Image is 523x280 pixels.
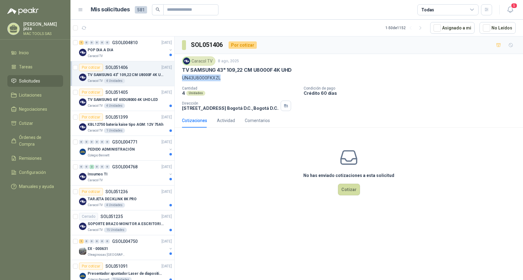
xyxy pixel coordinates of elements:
p: Cantidad [182,86,299,90]
div: 0 [79,165,84,169]
button: 5 [505,4,516,15]
p: Caracol TV [88,103,103,108]
span: Negociaciones [19,106,47,113]
p: MAC TOOLS SAS [23,32,63,36]
a: 1 0 0 0 0 0 GSOL004810[DATE] Company LogoPOP DIA A DIACaracol TV [79,39,173,59]
p: UN43U8000FKXZL [182,75,516,81]
p: SOL051405 [105,90,128,94]
p: GSOL004810 [112,40,138,45]
p: Colegio Bennett [88,153,109,158]
div: Caracol TV [182,56,215,66]
p: [DATE] [161,90,172,95]
span: Órdenes de Compra [19,134,57,148]
p: Presentador apuntador Laser de diapositivas Wireless USB 2.4 ghz Marca Technoquick [88,271,164,277]
div: 0 [95,140,99,144]
div: 0 [95,165,99,169]
a: Inicio [7,47,63,59]
div: 0 [100,140,104,144]
p: 4 [182,90,185,96]
a: Por cotizarSOL051399[DATE] Company LogoKBL12750 batería kaise tipo AGM: 12V 75AhCaracol TV1 Unidades [70,111,174,136]
p: Oleaginosas [GEOGRAPHIC_DATA][PERSON_NAME] [88,252,126,257]
div: Todas [421,6,434,13]
div: 0 [89,40,94,45]
div: 0 [105,165,110,169]
div: 0 [105,40,110,45]
p: EX - 000631 [88,246,108,252]
div: 0 [84,165,89,169]
p: Caracol TV [88,203,103,208]
div: 0 [105,239,110,244]
p: [DATE] [161,263,172,269]
p: Caracol TV [88,228,103,232]
div: Por cotizar [79,113,103,121]
p: Caracol TV [88,128,103,133]
span: Solicitudes [19,78,40,84]
img: Company Logo [79,74,86,81]
a: Manuales y ayuda [7,181,63,192]
div: 2 [89,165,94,169]
a: 0 0 0 0 0 0 GSOL004771[DATE] Company LogoPEDIDO ADMINISTRACIÓNColegio Bennett [79,138,173,158]
p: SOL051406 [105,65,128,70]
div: Unidades [186,91,205,96]
div: Por cotizar [79,263,103,270]
span: Tareas [19,63,32,70]
img: Company Logo [79,148,86,155]
p: [DATE] [161,40,172,46]
img: Company Logo [183,58,190,64]
div: 0 [105,140,110,144]
img: Company Logo [79,173,86,180]
a: Solicitudes [7,75,63,87]
img: Company Logo [79,98,86,106]
button: No Leídos [479,22,516,34]
div: Por cotizar [79,64,103,71]
p: 8 ago, 2025 [218,58,239,64]
p: GSOL004768 [112,165,138,169]
div: Cotizaciones [182,117,207,124]
button: Asignado a mi [430,22,475,34]
img: Company Logo [79,223,86,230]
p: [PERSON_NAME] piza [23,22,63,31]
a: Negociaciones [7,103,63,115]
p: [DATE] [161,239,172,244]
p: [DATE] [161,164,172,170]
div: 0 [95,40,99,45]
div: Cerrado [79,213,98,220]
p: GSOL004750 [112,239,138,244]
p: Caracol TV [88,79,103,83]
div: Por cotizar [79,188,103,195]
p: SOL051091 [105,264,128,268]
div: 4 Unidades [104,203,125,208]
div: 0 [79,140,84,144]
p: [DATE] [161,65,172,71]
div: 0 [100,165,104,169]
a: Por cotizarSOL051405[DATE] Company LogoTV SAMSUNG 65' 65DU8000 4K UHD LEDCaracol TV4 Unidades [70,86,174,111]
p: Caracol TV [88,178,103,183]
p: TV SAMSUNG 43" 109,22 CM U8000F 4K UHD [88,72,164,78]
p: PEDIDO ADMINISTRACIÓN [88,147,135,152]
p: Crédito 60 días [304,90,521,96]
p: [DATE] [161,189,172,195]
img: Company Logo [79,123,86,131]
div: Comentarios [245,117,270,124]
a: Tareas [7,61,63,73]
a: Remisiones [7,152,63,164]
span: 581 [135,6,147,13]
p: TARJETA DECKLINK 8K PRO [88,196,137,202]
div: 0 [100,239,104,244]
div: 1 - 50 de 1152 [385,23,425,33]
p: KBL12750 batería kaise tipo AGM: 12V 75Ah [88,122,163,128]
p: TV SAMSUNG 65' 65DU8000 4K UHD LED [88,97,158,103]
span: Cotizar [19,120,33,127]
div: 15 Unidades [104,228,127,232]
span: Remisiones [19,155,42,162]
div: Actividad [217,117,235,124]
img: Company Logo [79,247,86,255]
div: 1 Unidades [104,128,125,133]
p: SOL051235 [100,214,123,219]
p: Condición de pago [304,86,521,90]
div: 0 [95,239,99,244]
a: Órdenes de Compra [7,132,63,150]
span: Inicio [19,49,29,56]
img: Company Logo [79,49,86,56]
p: Insumos TI [88,171,108,177]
